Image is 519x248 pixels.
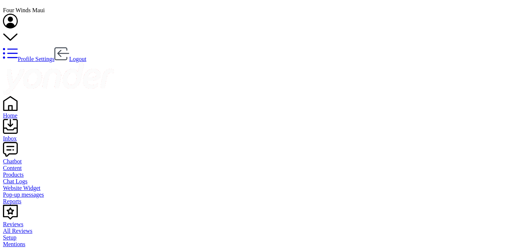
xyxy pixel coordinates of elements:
a: All Reviews [3,228,516,234]
a: Profile Settings [3,56,54,62]
a: Content [3,165,516,171]
a: Chatbot [3,152,516,165]
a: Setup [3,234,516,241]
div: Home [3,112,516,119]
a: Mentions [3,241,516,248]
div: Inbox [3,135,516,142]
a: Reviews [3,214,516,228]
div: Chatbot [3,158,516,165]
a: Pop-up messages [3,191,516,198]
div: Four Winds Maui [3,7,516,14]
a: Inbox [3,129,516,142]
a: Home [3,106,516,119]
img: yonder-white-logo.png [3,62,114,95]
a: Chat Logs [3,178,516,185]
a: Website Widget [3,185,516,191]
a: Logout [54,56,86,62]
a: Reports [3,198,516,205]
div: Reviews [3,221,516,228]
a: Products [3,171,516,178]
